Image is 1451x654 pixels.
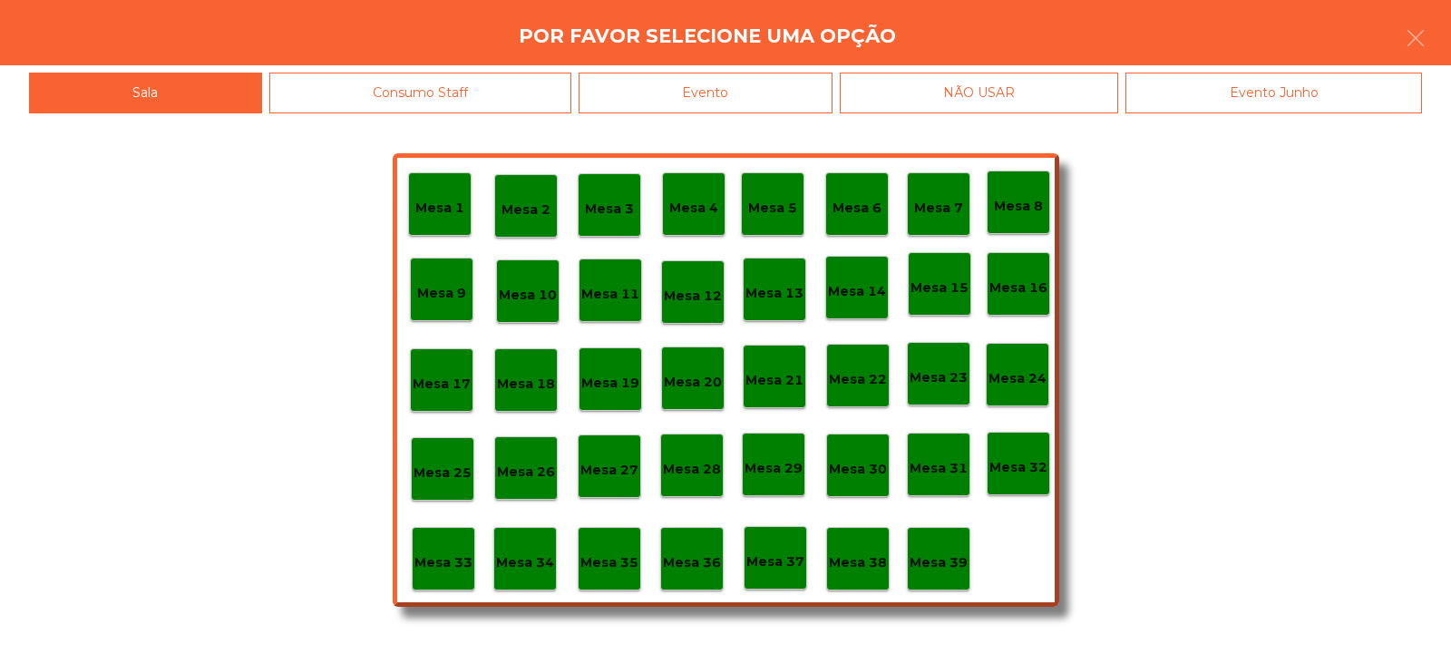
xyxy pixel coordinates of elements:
[748,198,797,219] p: Mesa 5
[989,278,1047,298] p: Mesa 16
[745,283,803,304] p: Mesa 13
[994,196,1043,217] p: Mesa 8
[828,281,886,302] p: Mesa 14
[499,285,557,306] p: Mesa 10
[669,198,718,219] p: Mesa 4
[910,458,968,479] p: Mesa 31
[580,552,638,573] p: Mesa 35
[910,367,968,388] p: Mesa 23
[911,278,969,298] p: Mesa 15
[745,370,803,391] p: Mesa 21
[581,373,639,394] p: Mesa 19
[1125,73,1422,113] div: Evento Junho
[497,462,555,483] p: Mesa 26
[829,369,887,390] p: Mesa 22
[663,552,721,573] p: Mesa 36
[581,284,639,305] p: Mesa 11
[663,459,721,480] p: Mesa 28
[580,460,638,481] p: Mesa 27
[988,368,1047,389] p: Mesa 24
[29,73,262,113] div: Sala
[414,463,472,483] p: Mesa 25
[829,459,887,480] p: Mesa 30
[497,374,555,395] p: Mesa 18
[417,283,466,304] p: Mesa 9
[664,372,722,393] p: Mesa 20
[415,198,464,219] p: Mesa 1
[496,552,554,573] p: Mesa 34
[585,199,634,220] p: Mesa 3
[989,457,1047,478] p: Mesa 32
[833,198,881,219] p: Mesa 6
[829,552,887,573] p: Mesa 38
[840,73,1119,113] div: NÃO USAR
[910,552,968,573] p: Mesa 39
[745,458,803,479] p: Mesa 29
[413,374,471,395] p: Mesa 17
[746,552,804,572] p: Mesa 37
[664,286,722,307] p: Mesa 12
[519,23,896,50] h4: Por favor selecione uma opção
[414,552,472,573] p: Mesa 33
[502,200,550,220] p: Mesa 2
[914,198,963,219] p: Mesa 7
[579,73,833,113] div: Evento
[269,73,572,113] div: Consumo Staff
